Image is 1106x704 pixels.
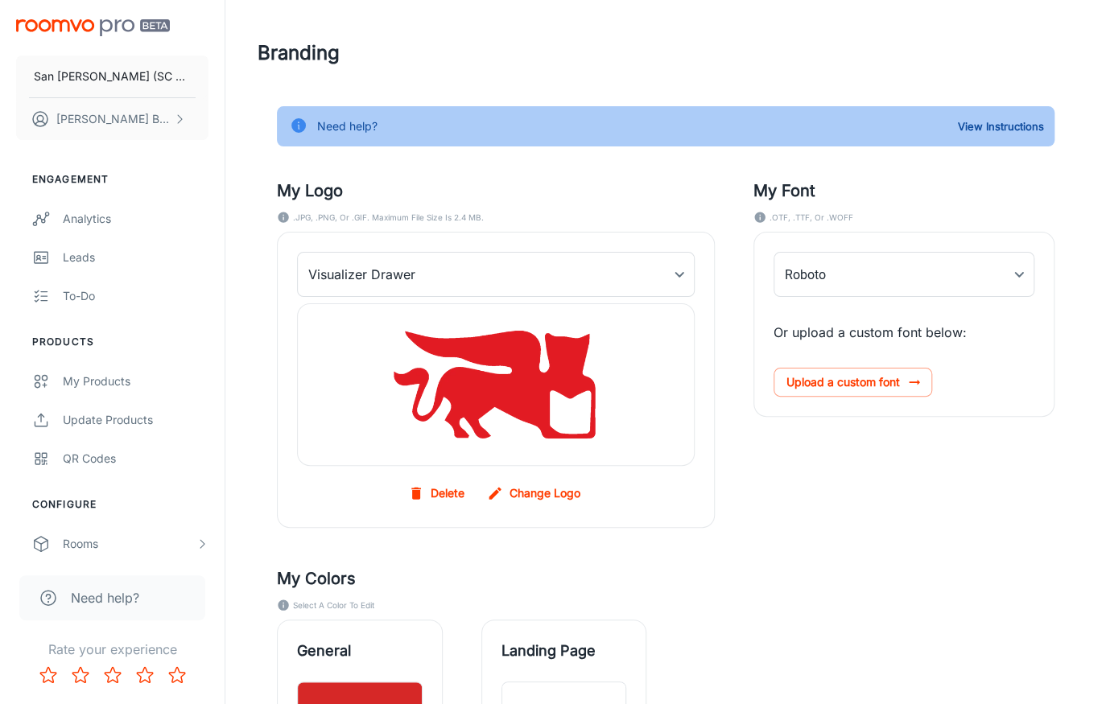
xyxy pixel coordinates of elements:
h5: My Font [753,179,1055,203]
p: [PERSON_NAME] BIZGA [56,110,170,128]
button: San [PERSON_NAME] (SC San Marco Design SRL) [16,56,208,97]
button: Rate 1 star [32,659,64,691]
button: Delete [405,479,471,508]
p: Rate your experience [13,640,212,659]
h5: My Colors [277,566,1054,591]
div: Update Products [63,411,208,429]
span: General [297,640,423,662]
button: [PERSON_NAME] BIZGA [16,98,208,140]
span: Upload a custom font [774,368,932,397]
button: View Instructions [954,114,1048,138]
div: Analytics [63,210,208,228]
span: .JPG, .PNG, or .GIF. Maximum file size is 2.4 MB. [293,209,484,225]
h5: My Logo [277,179,715,203]
div: Need help? [317,111,378,142]
span: Need help? [71,588,139,607]
img: my_landing_page_logo_background_image_en-us.png [385,304,606,465]
div: My Products [63,373,208,390]
button: Rate 2 star [64,659,97,691]
div: Visualizer Drawer [297,252,695,297]
button: Rate 4 star [129,659,161,691]
h1: Branding [258,39,340,68]
div: Roboto [774,252,1035,297]
div: Rooms [63,535,196,553]
button: Rate 5 star [161,659,193,691]
div: QR Codes [63,450,208,467]
span: Landing Page [501,640,627,662]
p: Or upload a custom font below: [774,323,1035,342]
img: Roomvo PRO Beta [16,19,170,36]
span: .OTF, .TTF, or .WOFF [770,209,853,225]
div: Leads [63,249,208,266]
label: Change Logo [484,479,587,508]
p: San [PERSON_NAME] (SC San Marco Design SRL) [34,68,191,85]
div: To-do [63,287,208,305]
button: Rate 3 star [97,659,129,691]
